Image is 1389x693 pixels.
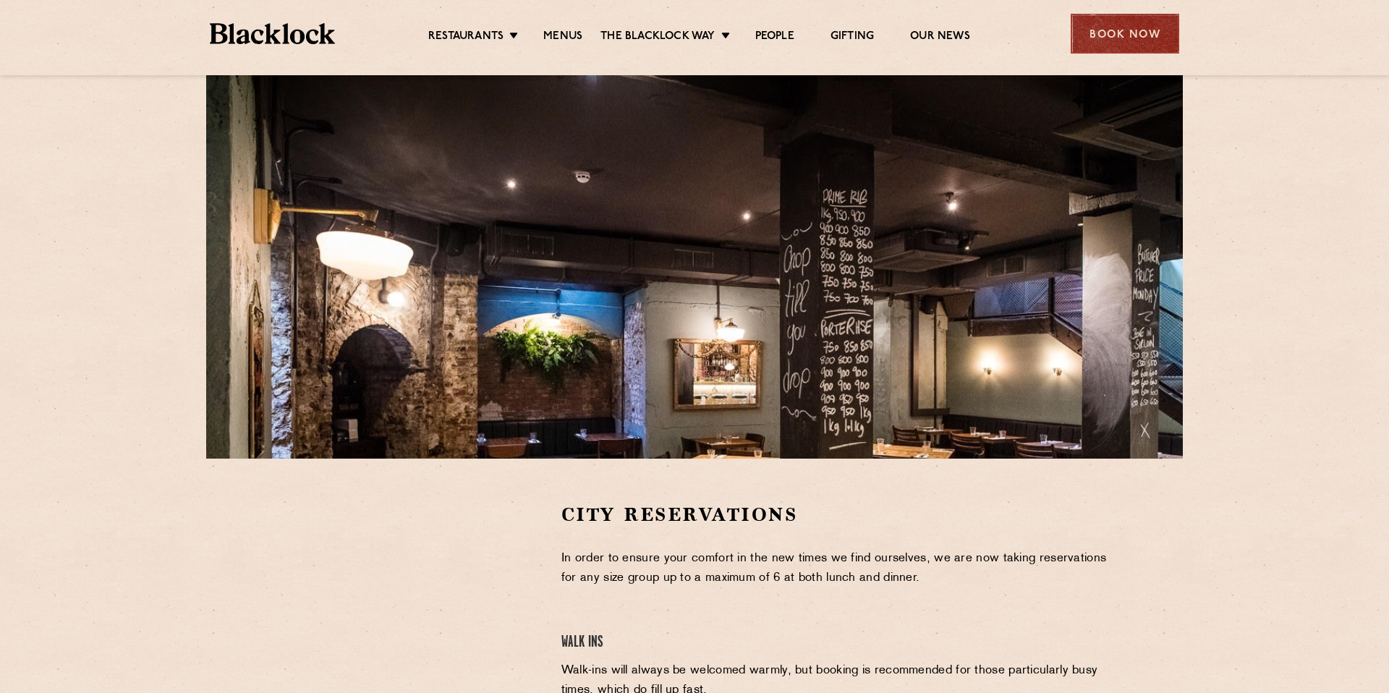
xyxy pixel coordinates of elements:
[561,502,1116,527] h2: City Reservations
[543,30,582,46] a: Menus
[210,23,335,44] img: BL_Textured_Logo-footer-cropped.svg
[910,30,970,46] a: Our News
[600,30,715,46] a: The Blacklock Way
[561,549,1116,588] p: In order to ensure your comfort in the new times we find ourselves, we are now taking reservation...
[561,633,1116,652] h4: Walk Ins
[831,30,874,46] a: Gifting
[755,30,794,46] a: People
[1071,14,1179,54] div: Book Now
[428,30,504,46] a: Restaurants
